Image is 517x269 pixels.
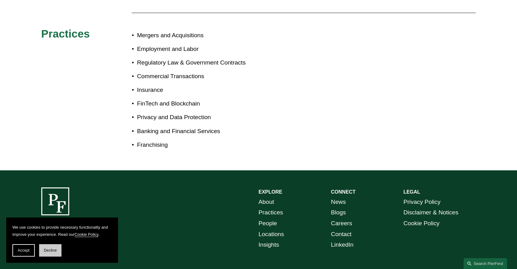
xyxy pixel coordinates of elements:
p: FinTech and Blockchain [137,98,258,109]
a: News [331,197,346,208]
button: Decline [39,244,61,257]
section: Cookie banner [6,217,118,263]
span: Decline [44,248,57,253]
p: Employment and Labor [137,44,258,55]
a: Search this site [464,258,507,269]
p: We use cookies to provide necessary functionality and improve your experience. Read our . [12,224,112,238]
a: Practices [259,207,283,218]
strong: LEGAL [403,189,420,195]
p: Banking and Financial Services [137,126,258,137]
span: Practices [41,28,90,40]
a: LinkedIn [331,240,354,250]
p: Privacy and Data Protection [137,112,258,123]
span: Accept [18,248,29,253]
strong: EXPLORE [259,189,282,195]
a: People [259,218,277,229]
p: Regulatory Law & Government Contracts [137,57,258,68]
strong: CONNECT [331,189,356,195]
a: Contact [331,229,351,240]
a: Locations [259,229,284,240]
p: Mergers and Acquisitions [137,30,258,41]
a: Disclaimer & Notices [403,207,458,218]
a: Blogs [331,207,346,218]
p: Franchising [137,140,258,150]
a: Privacy Policy [403,197,440,208]
a: Cookie Policy [403,218,439,229]
p: Commercial Transactions [137,71,258,82]
p: Insurance [137,85,258,96]
button: Accept [12,244,35,257]
a: Insights [259,240,279,250]
a: Careers [331,218,352,229]
a: About [259,197,274,208]
a: Cookie Policy [75,232,98,237]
